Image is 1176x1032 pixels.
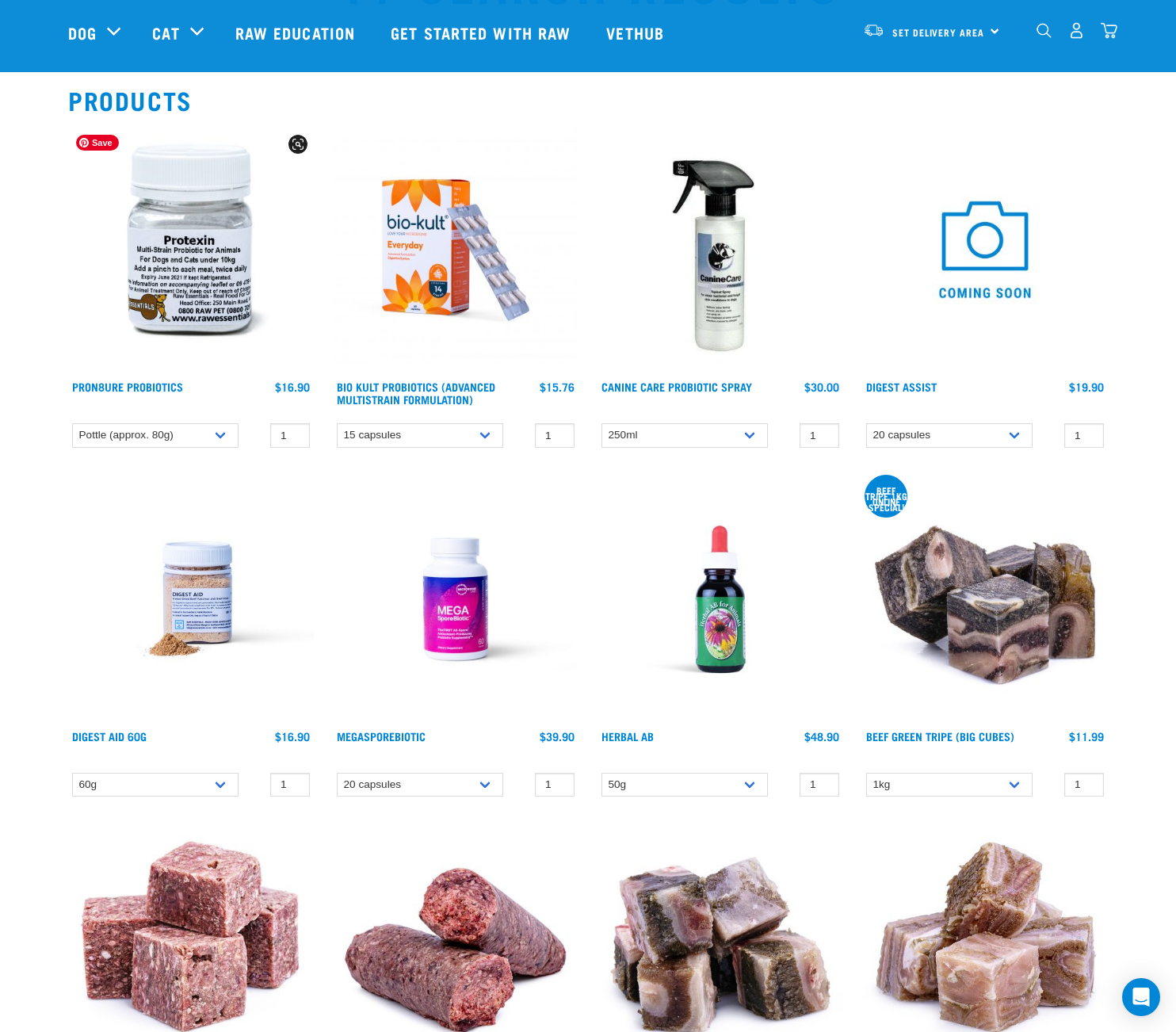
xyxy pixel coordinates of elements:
input: 1 [270,773,310,797]
img: COMING SOON [862,127,1108,373]
a: ProN8ure Probiotics [72,384,183,389]
div: $19.90 [1069,380,1104,393]
img: 1044 Green Tripe Beef [862,476,1108,722]
input: 1 [800,773,839,797]
div: $15.76 [540,380,575,393]
a: Herbal AB [601,733,654,739]
a: MegaSporeBiotic [337,733,426,739]
a: Dog [68,21,97,44]
img: home-icon@2x.png [1101,22,1117,39]
a: Cat [152,21,179,44]
input: 1 [1064,423,1104,448]
a: Bio Kult Probiotics (Advanced Multistrain Formulation) [337,384,495,402]
input: 1 [270,423,310,448]
img: RE Product Shoot 2023 Nov8606 [598,476,843,722]
span: Set Delivery Area [892,29,984,35]
img: 2023 AUG RE Product1724 [333,127,578,373]
img: Raw Essentials Digest Aid Pet Supplement [68,476,314,722]
img: Raw Essentials Mega Spore Biotic Probiotic For Dogs [333,476,578,722]
input: 1 [1064,773,1104,797]
a: Canine Care Probiotic Spray [601,384,752,389]
a: Beef Green Tripe (Big Cubes) [866,733,1014,739]
span: Save [76,135,119,151]
div: $11.99 [1069,730,1104,743]
h2: Products [68,86,1108,114]
div: Open Intercom Messenger [1122,978,1160,1016]
img: user.png [1068,22,1085,39]
div: $39.90 [540,730,575,743]
img: van-moving.png [863,23,884,37]
input: 1 [535,423,575,448]
div: $30.00 [804,380,839,393]
a: Digest Aid 60g [72,733,147,739]
input: 1 [800,423,839,448]
a: Get started with Raw [375,1,590,64]
input: 1 [535,773,575,797]
a: Vethub [590,1,684,64]
div: $16.90 [275,380,310,393]
div: $48.90 [804,730,839,743]
div: $16.90 [275,730,310,743]
a: Digest Assist [866,384,937,389]
div: Beef tripe 1kg online special! [865,487,907,510]
a: Raw Education [220,1,375,64]
img: Plastic Bottle Of Protexin For Dogs And Cats [68,127,314,373]
img: Canine Care [598,127,843,373]
img: home-icon-1@2x.png [1037,23,1052,38]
